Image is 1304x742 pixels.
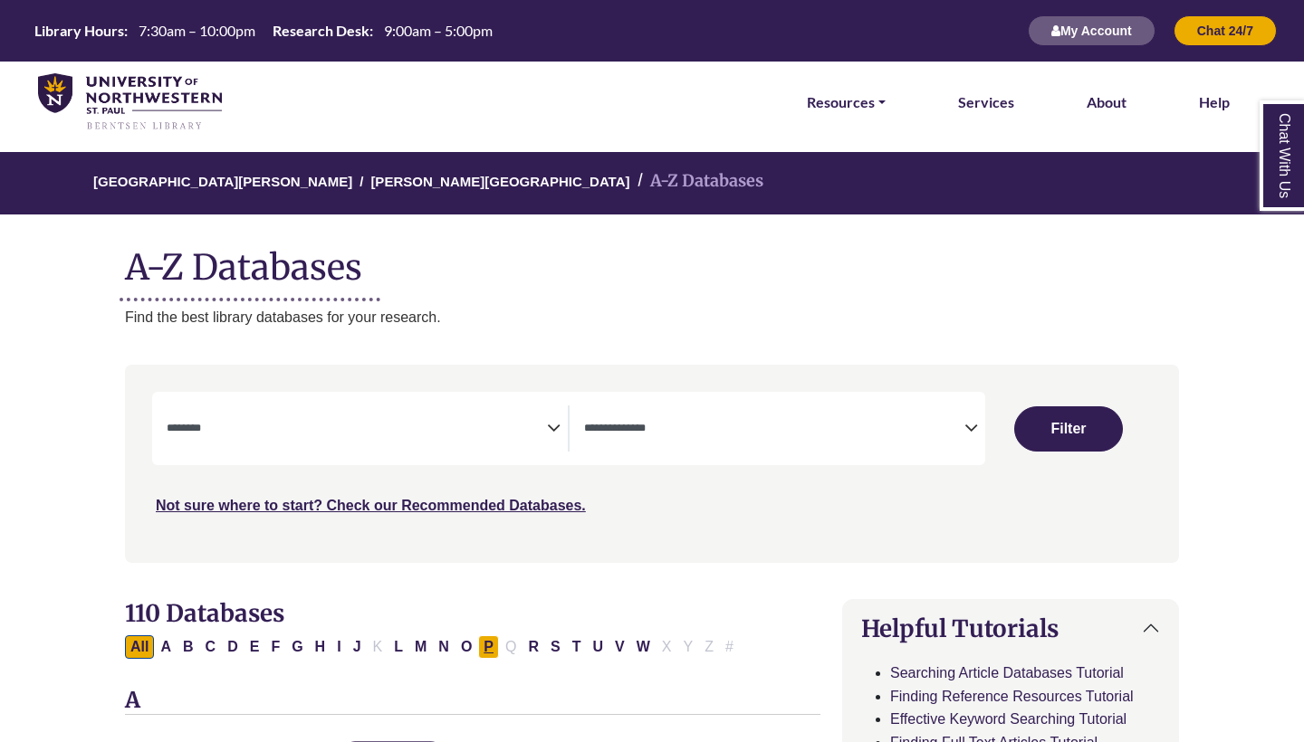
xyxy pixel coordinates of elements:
[384,22,493,39] span: 9:00am – 5:00pm
[265,21,374,40] th: Research Desk:
[125,233,1179,288] h1: A-Z Databases
[222,635,244,659] button: Filter Results D
[244,635,265,659] button: Filter Results E
[286,635,308,659] button: Filter Results G
[155,635,177,659] button: Filter Results A
[38,73,222,132] img: library_home
[156,498,586,513] a: Not sure where to start? Check our Recommended Databases.
[265,635,285,659] button: Filter Results F
[139,22,255,39] span: 7:30am – 10:00pm
[125,152,1179,214] nav: breadcrumb
[370,171,629,189] a: [PERSON_NAME][GEOGRAPHIC_DATA]
[1199,90,1230,114] a: Help
[631,635,656,659] button: Filter Results W
[630,168,763,195] li: A-Z Databases
[567,635,587,659] button: Filter Results T
[388,635,408,659] button: Filter Results L
[609,635,630,659] button: Filter Results V
[93,171,352,189] a: [GEOGRAPHIC_DATA][PERSON_NAME]
[27,21,129,40] th: Library Hours:
[843,600,1178,657] button: Helpful Tutorials
[1028,15,1155,46] button: My Account
[348,635,367,659] button: Filter Results J
[125,635,154,659] button: All
[890,689,1134,704] a: Finding Reference Resources Tutorial
[523,635,544,659] button: Filter Results R
[1014,406,1123,452] button: Submit for Search Results
[890,665,1124,680] a: Searching Article Databases Tutorial
[125,638,741,653] div: Alpha-list to filter by first letter of database name
[455,635,477,659] button: Filter Results O
[200,635,222,659] button: Filter Results C
[125,306,1179,329] p: Find the best library databases for your research.
[433,635,455,659] button: Filter Results N
[27,21,500,42] a: Hours Today
[478,635,499,659] button: Filter Results P
[125,365,1179,562] nav: Search filters
[587,635,609,659] button: Filter Results U
[331,635,346,659] button: Filter Results I
[958,90,1014,114] a: Services
[1174,15,1277,46] button: Chat 24/7
[125,598,284,628] span: 110 Databases
[409,635,432,659] button: Filter Results M
[310,635,331,659] button: Filter Results H
[125,688,820,715] h3: A
[27,21,500,38] table: Hours Today
[1174,23,1277,38] a: Chat 24/7
[177,635,199,659] button: Filter Results B
[545,635,566,659] button: Filter Results S
[1028,23,1155,38] a: My Account
[584,423,964,437] textarea: Search
[890,711,1127,727] a: Effective Keyword Searching Tutorial
[167,423,547,437] textarea: Search
[807,90,886,114] a: Resources
[1087,90,1127,114] a: About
